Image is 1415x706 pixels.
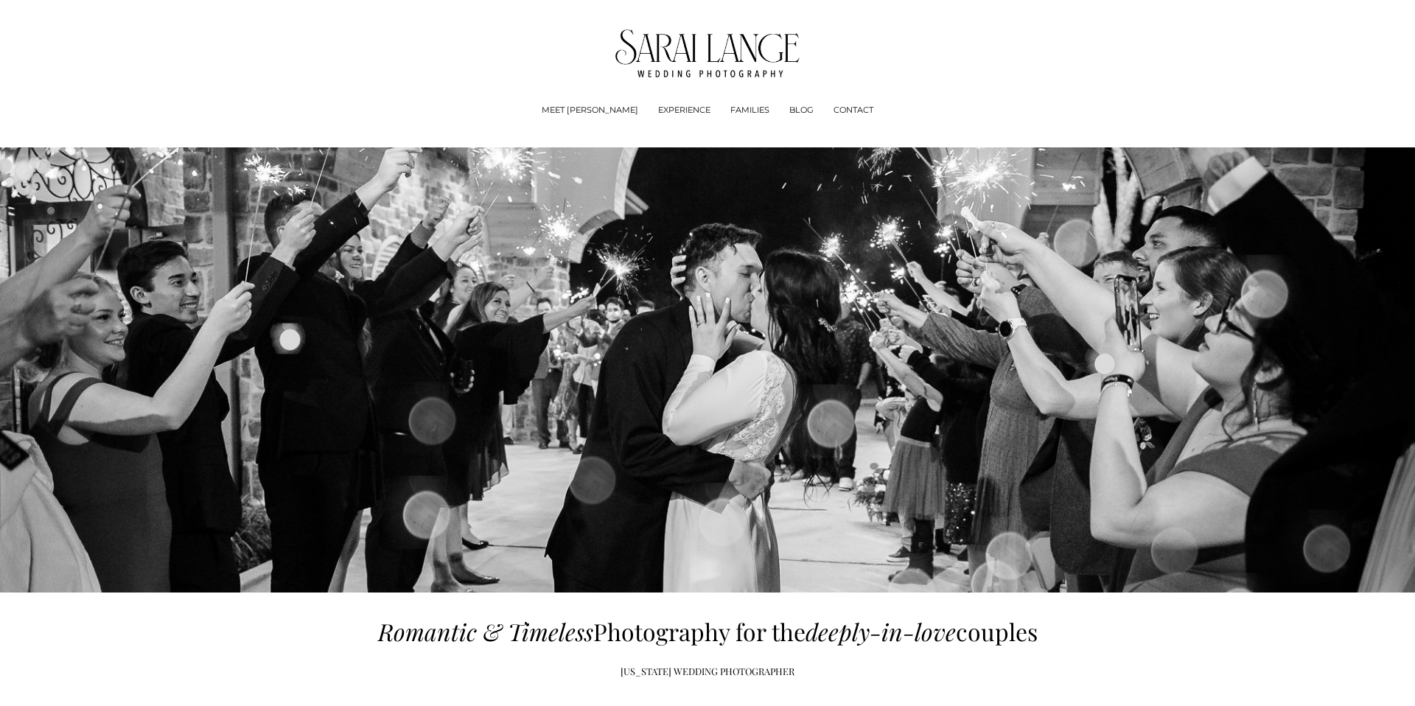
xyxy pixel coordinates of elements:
img: Tennessee Wedding Photographer - Sarai Lange Photography [615,29,800,77]
a: EXPERIENCE [658,103,710,118]
a: FAMILIES [730,103,769,118]
em: deeply-in-love [806,615,956,647]
a: CONTACT [834,103,873,118]
h3: Photography for the couples [265,615,1150,647]
em: Romantic & Timeless [378,615,593,647]
a: MEET [PERSON_NAME] [542,103,638,118]
a: BLOG [789,103,814,118]
h1: [US_STATE] WEDDING PHOTOGRAPHER [265,665,1150,678]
